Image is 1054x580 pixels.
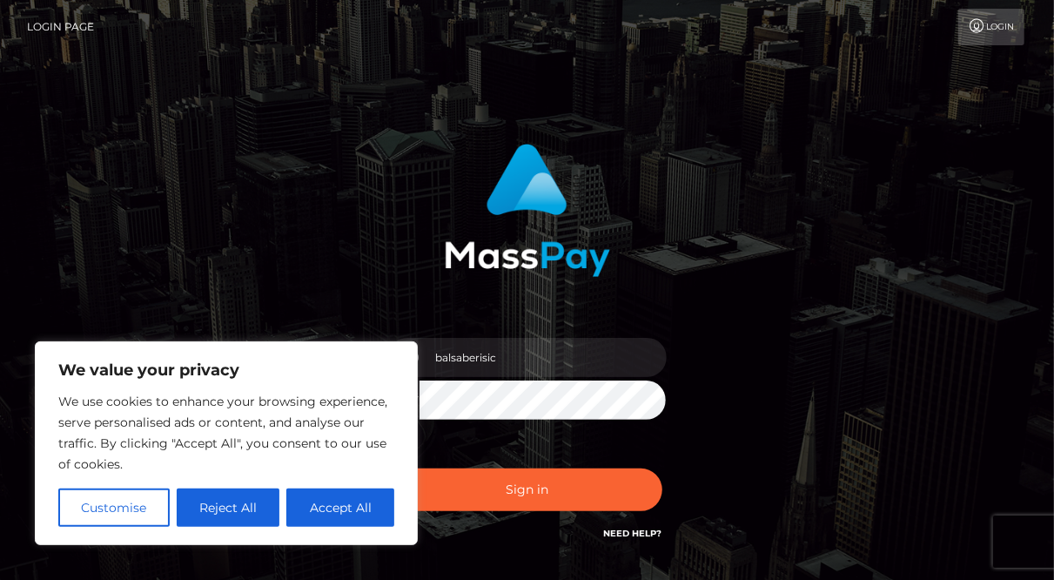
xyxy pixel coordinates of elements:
[35,341,418,545] div: We value your privacy
[177,489,280,527] button: Reject All
[58,391,394,475] p: We use cookies to enhance your browsing experience, serve personalised ads or content, and analys...
[286,489,394,527] button: Accept All
[58,360,394,381] p: We value your privacy
[393,469,662,511] button: Sign in
[445,144,610,277] img: MassPay Login
[58,489,170,527] button: Customise
[27,9,94,45] a: Login Page
[958,9,1024,45] a: Login
[420,338,667,377] input: Username...
[604,528,662,539] a: Need Help?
